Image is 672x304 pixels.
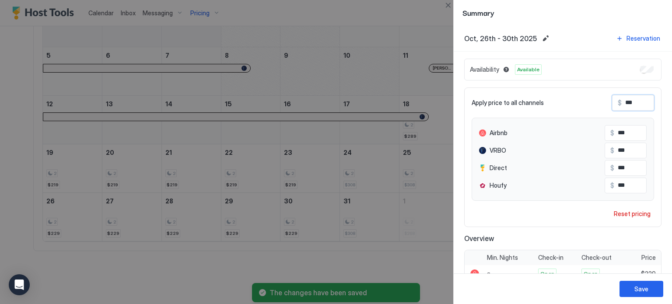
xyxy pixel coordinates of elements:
[464,34,537,43] span: Oct, 26th - 30th 2025
[490,164,507,172] span: Direct
[487,254,518,262] span: Min. Nights
[614,209,651,218] div: Reset pricing
[517,66,539,73] span: Available
[487,271,490,277] span: 2
[610,147,614,154] span: $
[464,234,661,243] span: Overview
[9,274,30,295] div: Open Intercom Messenger
[472,99,544,107] span: Apply price to all channels
[626,34,660,43] div: Reservation
[540,270,554,278] span: Open
[501,64,511,75] button: Blocked dates override all pricing rules and remain unavailable until manually unblocked
[641,254,656,262] span: Price
[618,99,622,107] span: $
[581,254,612,262] span: Check-out
[540,33,551,44] button: Edit date range
[634,284,648,294] div: Save
[641,270,656,278] span: $229
[610,208,654,220] button: Reset pricing
[470,66,499,73] span: Availability
[490,147,506,154] span: VRBO
[538,254,563,262] span: Check-in
[490,129,507,137] span: Airbnb
[610,182,614,189] span: $
[462,7,663,18] span: Summary
[584,270,598,278] span: Open
[490,182,507,189] span: Houfy
[610,164,614,172] span: $
[610,129,614,137] span: $
[615,32,661,44] button: Reservation
[619,281,663,297] button: Save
